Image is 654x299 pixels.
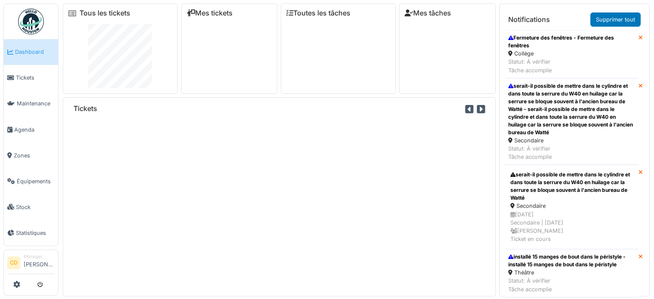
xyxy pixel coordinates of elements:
a: Mes tâches [405,9,451,17]
h6: Tickets [74,105,97,113]
div: installé 15 manges de bout dans le péristyle - installé 15 manges de bout dans le péristyle [508,253,635,268]
a: Dashboard [4,39,58,65]
span: Statistiques [16,229,55,237]
span: Tickets [16,74,55,82]
div: serait-il possible de mettre dans le cylindre et dans toute la serrure du W40 en huilage car la s... [508,82,635,136]
span: Équipements [17,177,55,185]
a: Mes tickets [187,9,233,17]
span: Agenda [14,126,55,134]
img: Badge_color-CXgf-gQk.svg [18,9,44,34]
span: Maintenance [17,99,55,108]
span: Dashboard [15,48,55,56]
div: Statut: À vérifier Tâche accomplie [508,58,635,74]
a: Tous les tickets [80,9,130,17]
a: Agenda [4,117,58,142]
a: Statistiques [4,220,58,246]
div: Manager [24,253,55,260]
a: Stock [4,194,58,220]
a: Supprimer tout [590,12,641,27]
h6: Notifications [508,15,550,24]
a: Équipements [4,168,58,194]
div: serait-il possible de mettre dans le cylindre et dans toute la serrure du W40 en huilage car la s... [510,171,633,202]
div: [DATE] Secondaire | [DATE] [PERSON_NAME] Ticket en cours [510,210,633,244]
div: Statut: À vérifier Tâche accomplie [508,145,635,161]
a: serait-il possible de mettre dans le cylindre et dans toute la serrure du W40 en huilage car la s... [505,78,639,165]
a: CD Manager[PERSON_NAME] [7,253,55,274]
li: [PERSON_NAME] [24,253,55,272]
li: CD [7,256,20,269]
a: Tickets [4,65,58,91]
div: Théâtre [508,268,635,277]
div: Collège [508,49,635,58]
a: installé 15 manges de bout dans le péristyle - installé 15 manges de bout dans le péristyle Théât... [505,249,639,297]
span: Zones [14,151,55,160]
div: Statut: À vérifier Tâche accomplie [508,277,635,293]
span: Stock [16,203,55,211]
div: Fermeture des fenêtres - Fermeture des fenêtres [508,34,635,49]
div: Secondaire [510,202,633,210]
a: serait-il possible de mettre dans le cylindre et dans toute la serrure du W40 en huilage car la s... [505,165,639,249]
a: Fermeture des fenêtres - Fermeture des fenêtres Collège Statut: À vérifierTâche accomplie [505,30,639,78]
a: Toutes les tâches [286,9,350,17]
a: Maintenance [4,91,58,117]
a: Zones [4,142,58,168]
div: Secondaire [508,136,635,145]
